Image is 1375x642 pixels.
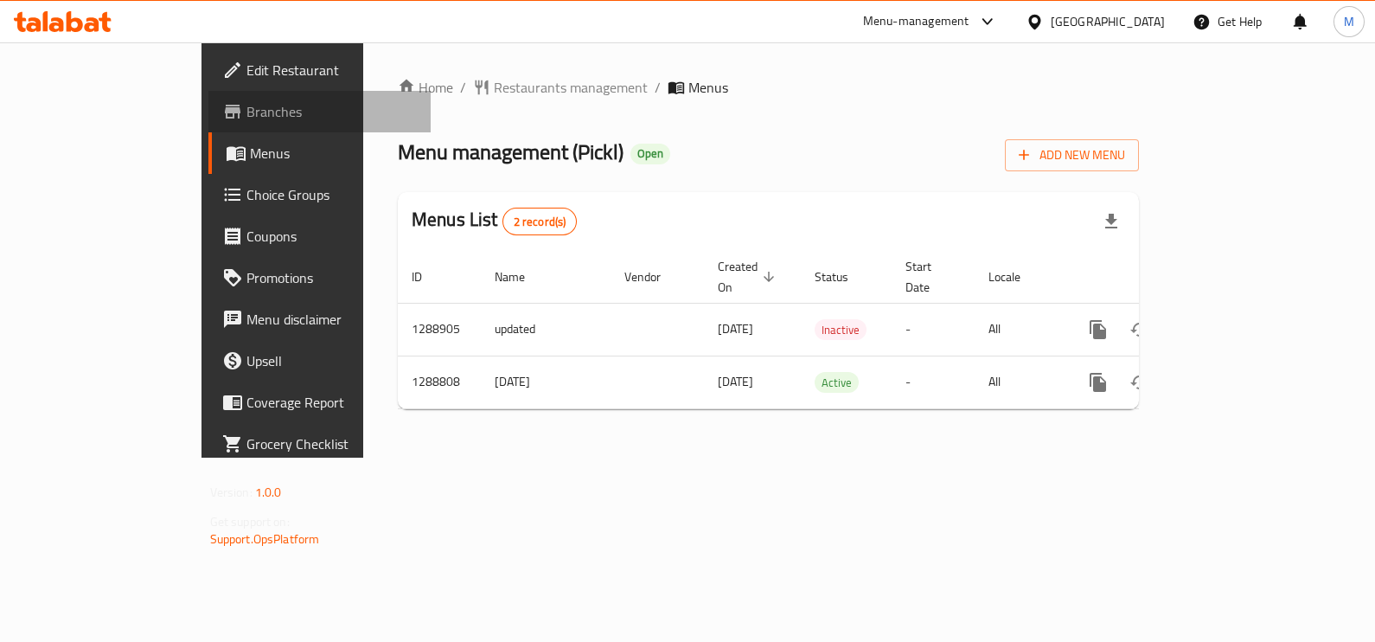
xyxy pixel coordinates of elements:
span: Coupons [246,226,418,247]
span: M [1344,12,1354,31]
span: Menus [250,143,418,164]
a: Restaurants management [473,77,648,98]
div: Total records count [502,208,578,235]
td: All [975,303,1064,356]
span: Name [495,266,547,287]
a: Coverage Report [208,382,432,423]
span: [DATE] [718,318,753,340]
td: [DATE] [481,356,611,408]
button: Add New Menu [1005,139,1139,171]
a: Upsell [208,340,432,382]
table: enhanced table [398,251,1257,409]
span: Edit Restaurant [246,60,418,80]
td: All [975,356,1064,408]
nav: breadcrumb [398,77,1139,98]
td: 1288905 [398,303,481,356]
div: Active [815,372,859,393]
a: Branches [208,91,432,132]
span: Inactive [815,320,867,340]
a: Menus [208,132,432,174]
li: / [460,77,466,98]
div: Inactive [815,319,867,340]
td: 1288808 [398,356,481,408]
span: Grocery Checklist [246,433,418,454]
div: Menu-management [863,11,969,32]
button: Change Status [1119,362,1161,403]
h2: Menus List [412,207,577,235]
a: Choice Groups [208,174,432,215]
span: 1.0.0 [255,481,282,504]
span: 2 record(s) [503,214,577,230]
a: Edit Restaurant [208,49,432,91]
button: more [1078,362,1119,403]
button: Change Status [1119,309,1161,350]
span: Branches [246,101,418,122]
li: / [655,77,661,98]
th: Actions [1064,251,1257,304]
span: Menu disclaimer [246,309,418,330]
span: Get support on: [210,510,290,533]
span: Locale [988,266,1043,287]
span: Promotions [246,267,418,288]
span: Open [630,146,670,161]
span: ID [412,266,444,287]
div: Open [630,144,670,164]
span: Menus [688,77,728,98]
td: - [892,303,975,356]
a: Grocery Checklist [208,423,432,465]
span: Upsell [246,350,418,371]
a: Promotions [208,257,432,299]
td: updated [481,303,611,356]
span: Choice Groups [246,184,418,205]
span: Version: [210,481,253,504]
span: Active [815,373,859,393]
a: Coupons [208,215,432,257]
span: Status [815,266,871,287]
div: Export file [1090,201,1132,242]
span: [DATE] [718,370,753,393]
span: Menu management ( Pickl ) [398,132,624,171]
a: Menu disclaimer [208,299,432,340]
span: Coverage Report [246,392,418,413]
a: Support.OpsPlatform [210,528,320,550]
button: more [1078,309,1119,350]
span: Created On [718,256,780,298]
span: Vendor [624,266,683,287]
span: Add New Menu [1019,144,1125,166]
td: - [892,356,975,408]
span: Start Date [905,256,954,298]
span: Restaurants management [494,77,648,98]
div: [GEOGRAPHIC_DATA] [1051,12,1165,31]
